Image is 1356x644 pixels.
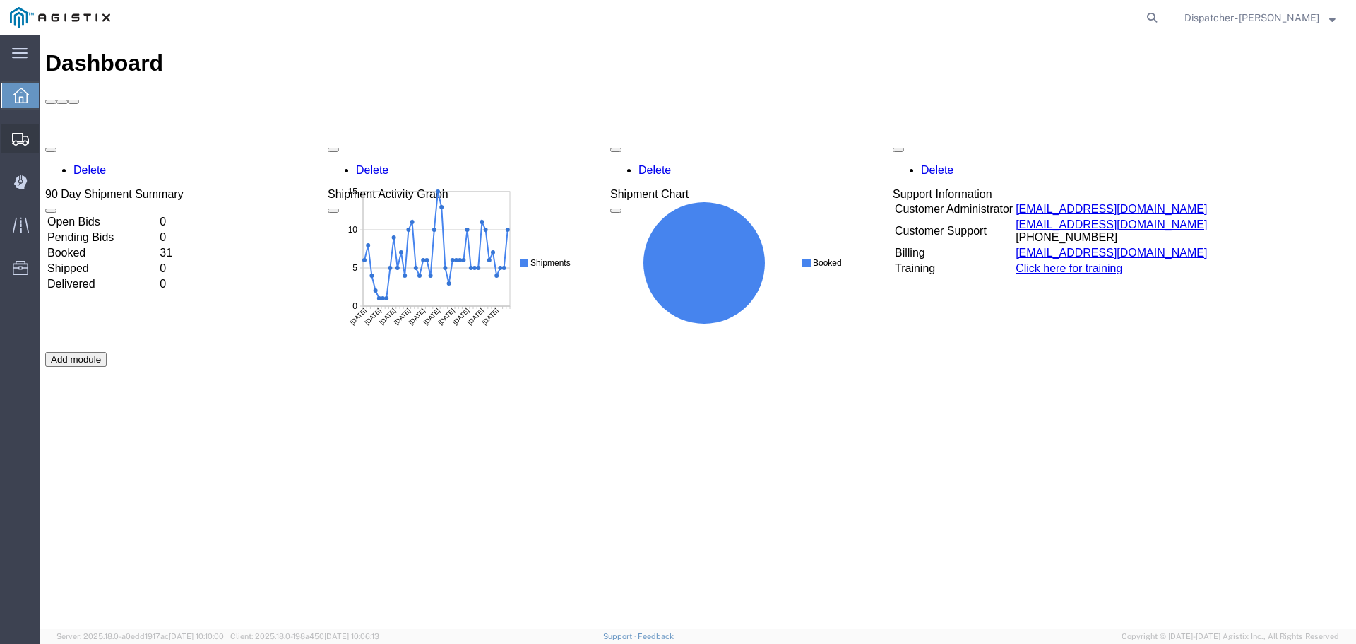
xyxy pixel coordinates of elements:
[153,124,172,144] text: [DATE]
[25,119,30,129] text: 0
[95,124,114,144] text: [DATE]
[599,129,631,141] a: Delete
[1184,9,1336,26] button: Dispatcher - [PERSON_NAME]
[50,124,69,144] text: [DATE]
[138,124,157,144] text: [DATE]
[119,195,142,209] td: 0
[6,317,67,332] button: Add module
[7,195,118,209] td: Pending Bids
[855,211,974,225] td: Billing
[20,42,30,52] text: 10
[230,632,379,640] span: Client: 2025.18.0-198a450
[203,76,243,86] text: Shipments
[324,632,379,640] span: [DATE] 10:06:13
[976,211,1167,223] a: [EMAIL_ADDRESS][DOMAIN_NAME]
[7,226,118,240] td: Shipped
[203,76,232,86] text: Booked
[65,124,84,144] text: [DATE]
[80,124,99,144] text: [DATE]
[10,7,110,28] img: logo
[881,129,914,141] a: Delete
[119,180,142,194] td: 0
[40,35,1356,629] iframe: FS Legacy Container
[109,124,129,144] text: [DATE]
[855,182,974,209] td: Customer Support
[976,227,1083,239] a: Click here for training
[1184,10,1319,25] span: Dispatcher - Surinder Athwal
[7,211,118,225] td: Booked
[7,242,118,256] td: Delivered
[169,632,224,640] span: [DATE] 10:10:00
[124,124,143,144] text: [DATE]
[976,168,1167,180] a: [EMAIL_ADDRESS][DOMAIN_NAME]
[316,129,349,141] a: Delete
[1122,631,1339,643] span: Copyright © [DATE]-[DATE] Agistix Inc., All Rights Reserved
[853,153,1170,165] div: Support Information
[119,242,142,256] td: 0
[25,81,30,90] text: 5
[975,182,1168,209] td: [PHONE_NUMBER]
[119,226,142,240] td: 0
[638,632,674,640] a: Feedback
[56,632,224,640] span: Server: 2025.18.0-a0edd1917ac
[21,124,40,144] text: [DATE]
[603,632,638,640] a: Support
[976,183,1167,195] a: [EMAIL_ADDRESS][DOMAIN_NAME]
[855,167,974,181] td: Customer Administrator
[36,124,55,144] text: [DATE]
[855,226,974,240] td: Training
[20,4,30,14] text: 15
[119,211,142,225] td: 31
